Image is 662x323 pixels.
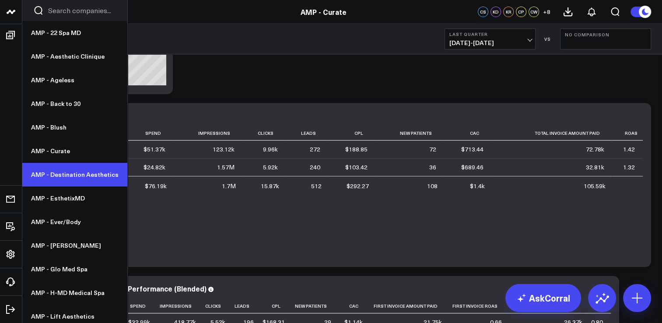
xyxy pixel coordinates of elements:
[450,299,510,313] th: First Invoice Roas
[158,299,204,313] th: Impressions
[3,302,19,317] a: Log Out
[22,186,127,210] a: AMP - EsthetixMD
[584,182,606,190] div: 105.59k
[371,299,450,313] th: First Invoice Amount Paid
[586,145,604,154] div: 72.78k
[144,163,165,172] div: $24.82k
[217,163,235,172] div: 1.57M
[22,45,127,68] a: AMP - Aesthetic Clinique
[478,7,488,17] div: CS
[263,145,278,154] div: 9.96k
[529,7,539,17] div: CW
[127,126,173,140] th: Spend
[429,145,436,154] div: 72
[461,145,483,154] div: $713.44
[22,21,127,45] a: AMP - 22 Spa MD
[445,28,536,49] button: Last Quarter[DATE]-[DATE]
[213,145,235,154] div: 123.12k
[311,182,322,190] div: 512
[22,281,127,305] a: AMP - H-MD Medical Spa
[242,126,286,140] th: Clicks
[490,7,501,17] div: KD
[449,32,531,37] b: Last Quarter
[22,139,127,163] a: AMP - Curate
[286,126,328,140] th: Leads
[173,126,242,140] th: Impressions
[22,257,127,281] a: AMP - Glo Med Spa
[612,126,643,140] th: Roas
[301,7,347,17] a: AMP - Curate
[444,126,491,140] th: Cac
[491,126,612,140] th: Total Invoice Amount Paid
[449,39,531,46] span: [DATE] - [DATE]
[345,145,368,154] div: $188.85
[22,163,127,186] a: AMP - Destination Aesthetics
[144,145,165,154] div: $51.37k
[263,163,278,172] div: 5.92k
[127,299,158,313] th: Spend
[22,92,127,116] a: AMP - Back to 30
[145,182,167,190] div: $76.19k
[623,145,635,154] div: 1.42
[261,182,279,190] div: 15.87k
[427,182,438,190] div: 108
[470,182,485,190] div: $1.4k
[33,5,44,16] button: Search companies button
[261,299,293,313] th: Cpl
[347,182,369,190] div: $292.27
[516,7,526,17] div: CP
[541,7,552,17] button: +8
[543,9,550,15] span: + 8
[233,299,262,313] th: Leads
[293,299,339,313] th: New Patients
[328,126,375,140] th: Cpl
[339,299,371,313] th: Cac
[560,28,651,49] button: No Comparison
[429,163,436,172] div: 36
[22,116,127,139] a: AMP - Blush
[22,68,127,92] a: AMP - Ageless
[310,145,320,154] div: 272
[22,234,127,257] a: AMP - [PERSON_NAME]
[48,6,116,15] input: Search companies input
[22,210,127,234] a: AMP - Ever/Body
[505,284,581,312] a: AskCorral
[565,32,646,37] b: No Comparison
[586,163,604,172] div: 32.81k
[375,126,445,140] th: New Patients
[204,299,233,313] th: Clicks
[623,163,635,172] div: 1.32
[461,163,483,172] div: $689.46
[222,182,236,190] div: 1.7M
[540,36,556,42] div: VS
[503,7,514,17] div: KR
[310,163,320,172] div: 240
[345,163,368,172] div: $103.42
